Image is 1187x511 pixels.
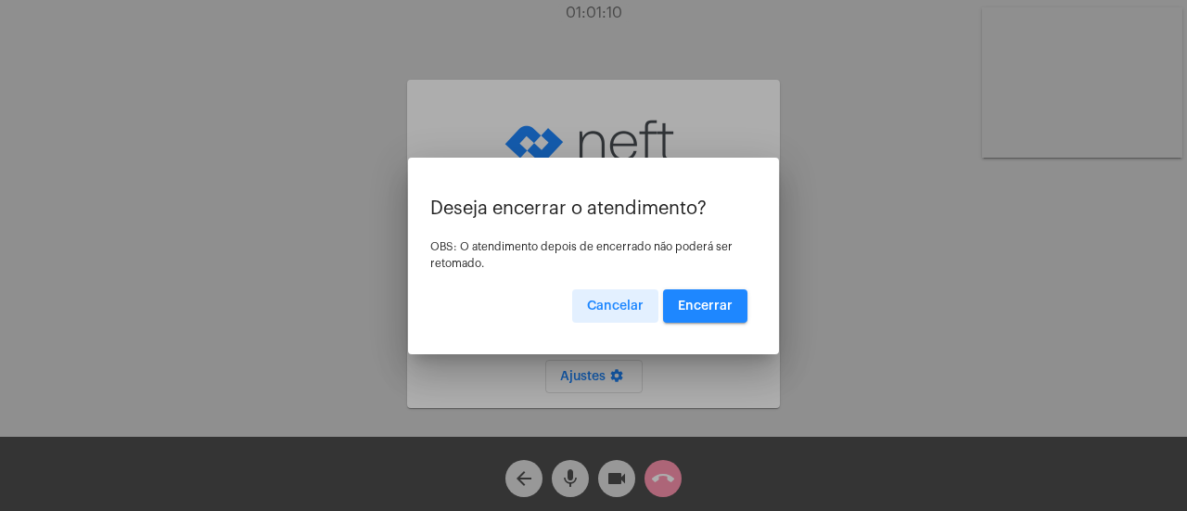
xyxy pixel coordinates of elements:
button: Cancelar [572,289,658,323]
span: Cancelar [587,300,644,313]
button: Encerrar [663,289,747,323]
p: Deseja encerrar o atendimento? [430,198,757,219]
span: Encerrar [678,300,733,313]
span: OBS: O atendimento depois de encerrado não poderá ser retomado. [430,241,733,269]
